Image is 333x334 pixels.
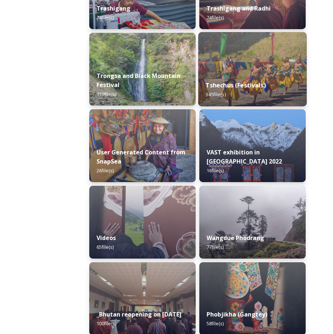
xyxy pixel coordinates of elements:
[97,167,114,174] span: 26 file(s)
[207,148,282,165] strong: VAST exhibition in [GEOGRAPHIC_DATA] 2022
[89,109,196,182] img: 0FDA4458-C9AB-4E2F-82A6-9DC136F7AE71.jpeg
[97,14,114,21] span: 74 file(s)
[97,320,116,327] span: 100 file(s)
[207,310,267,318] strong: Phobjikha (Gangtey)
[97,72,180,89] strong: Trongsa and Black Mountain Festival
[198,32,307,106] img: Dechenphu%2520Festival14.jpg
[97,4,130,12] strong: Trashigang
[207,320,224,327] span: 58 file(s)
[199,186,306,259] img: 2022-10-01%252016.15.46.jpg
[207,234,264,242] strong: Wangdue Phodrang
[89,186,196,259] img: Textile.jpg
[97,310,181,318] strong: _Bhutan reopening on [DATE]
[97,234,116,242] strong: Videos
[205,81,266,89] strong: Tshechus (Festivals)
[199,109,306,182] img: VAST%2520Bhutan%2520art%2520exhibition%2520in%2520Brussels3.jpg
[89,33,196,106] img: 2022-10-01%252018.12.56.jpg
[97,148,185,165] strong: User Generated Content from SnapSea
[207,167,224,174] span: 16 file(s)
[97,91,116,97] span: 119 file(s)
[207,14,224,21] span: 74 file(s)
[207,4,271,12] strong: Trashigang and Radhi
[97,244,114,250] span: 65 file(s)
[205,91,226,98] span: 345 file(s)
[207,244,224,250] span: 77 file(s)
